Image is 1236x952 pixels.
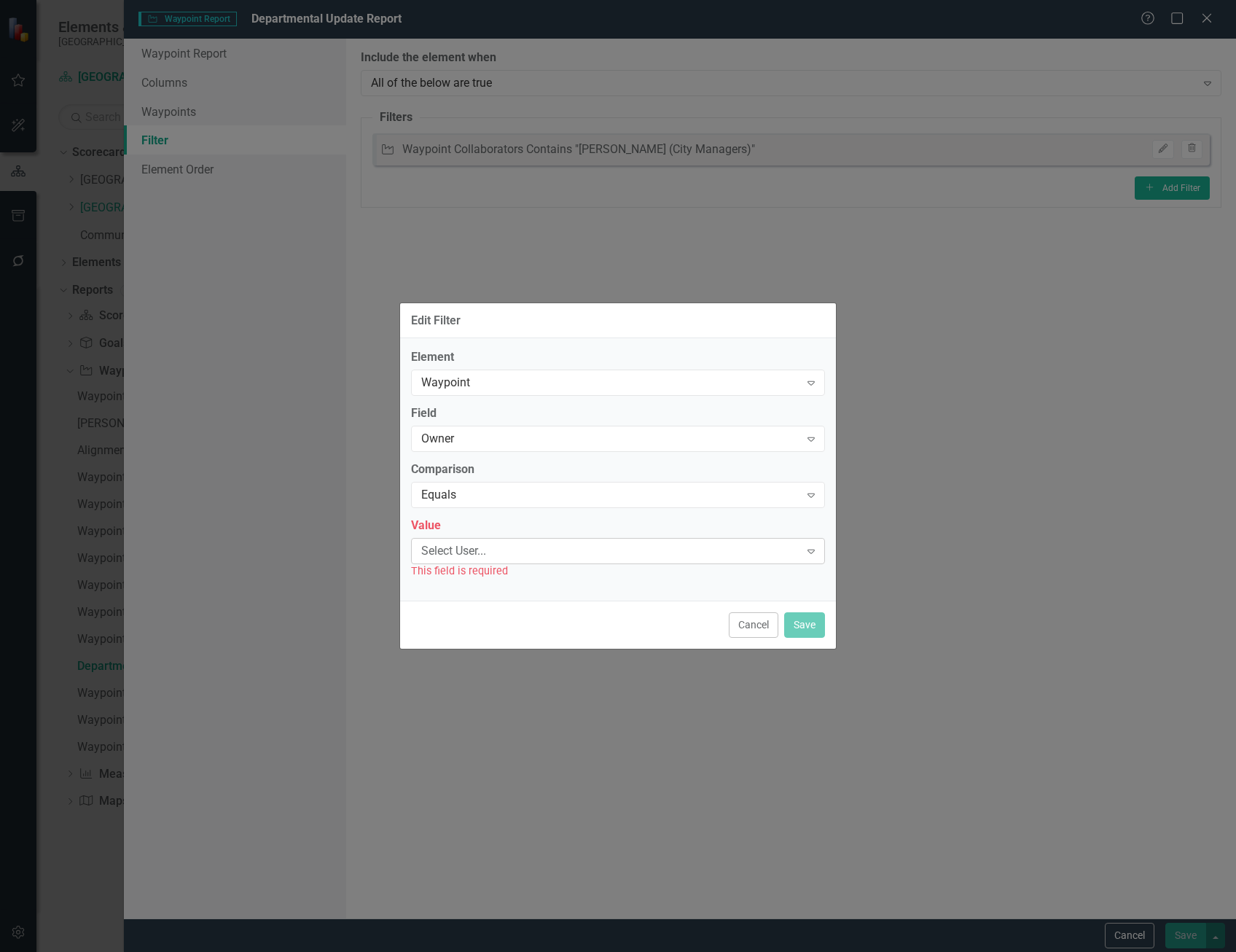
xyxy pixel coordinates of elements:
div: This field is required [411,563,825,580]
div: Owner [421,431,799,448]
div: Waypoint [421,375,799,391]
label: Field [411,405,825,422]
div: Edit Filter [411,314,461,327]
button: Cancel [729,612,778,638]
div: Select User... [421,542,799,559]
label: Comparison [411,461,825,478]
label: Value [411,518,825,534]
button: Save [784,612,825,638]
label: Element [411,349,825,366]
div: Equals [421,486,799,503]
